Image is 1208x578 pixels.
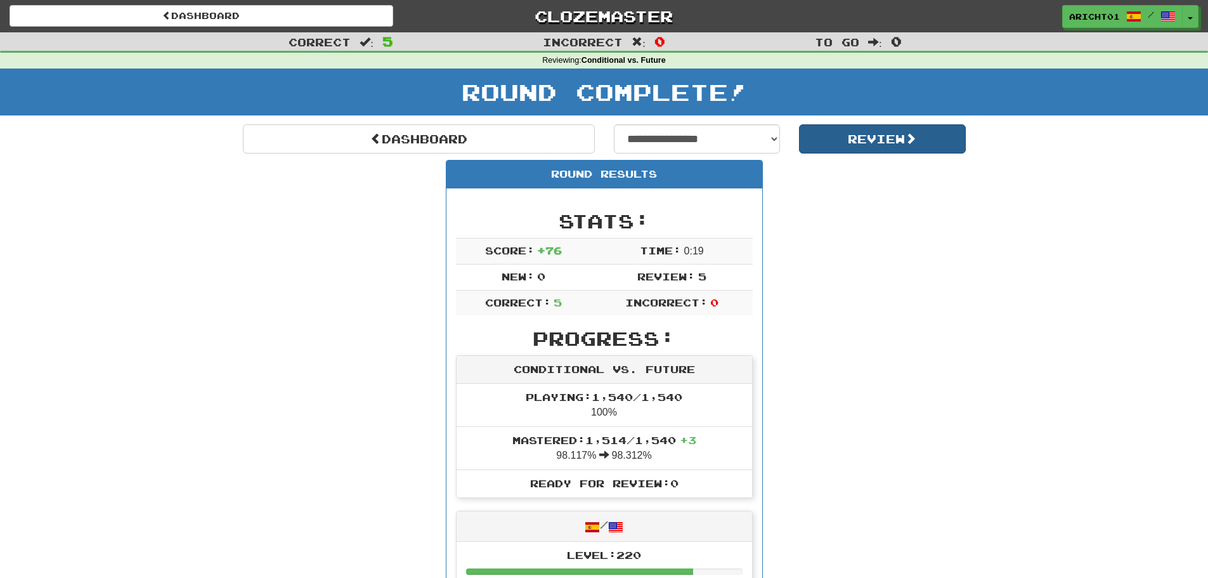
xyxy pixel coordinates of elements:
[537,270,545,282] span: 0
[10,5,393,27] a: Dashboard
[698,270,706,282] span: 5
[554,296,562,308] span: 5
[581,56,666,65] strong: Conditional vs. Future
[502,270,535,282] span: New:
[640,244,681,256] span: Time:
[457,384,752,427] li: 100%
[1069,11,1120,22] span: aricht01
[4,79,1204,105] h1: Round Complete!
[567,549,641,561] span: Level: 220
[446,161,762,188] div: Round Results
[456,211,753,232] h2: Stats:
[1148,10,1154,19] span: /
[799,124,966,154] button: Review
[868,37,882,48] span: :
[457,356,752,384] div: Conditional vs. Future
[637,270,695,282] span: Review:
[625,296,708,308] span: Incorrect:
[1062,5,1183,28] a: aricht01 /
[243,124,595,154] a: Dashboard
[891,34,902,49] span: 0
[632,37,646,48] span: :
[457,511,752,541] div: /
[654,34,665,49] span: 0
[485,296,551,308] span: Correct:
[457,426,752,470] li: 98.117% 98.312%
[512,434,696,446] span: Mastered: 1,514 / 1,540
[382,34,393,49] span: 5
[680,434,696,446] span: + 3
[543,36,623,48] span: Incorrect
[412,5,796,27] a: Clozemaster
[684,246,704,256] span: 0 : 19
[456,328,753,349] h2: Progress:
[530,477,679,489] span: Ready for Review: 0
[526,391,682,403] span: Playing: 1,540 / 1,540
[710,296,718,308] span: 0
[289,36,351,48] span: Correct
[485,244,535,256] span: Score:
[360,37,373,48] span: :
[537,244,562,256] span: + 76
[815,36,859,48] span: To go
